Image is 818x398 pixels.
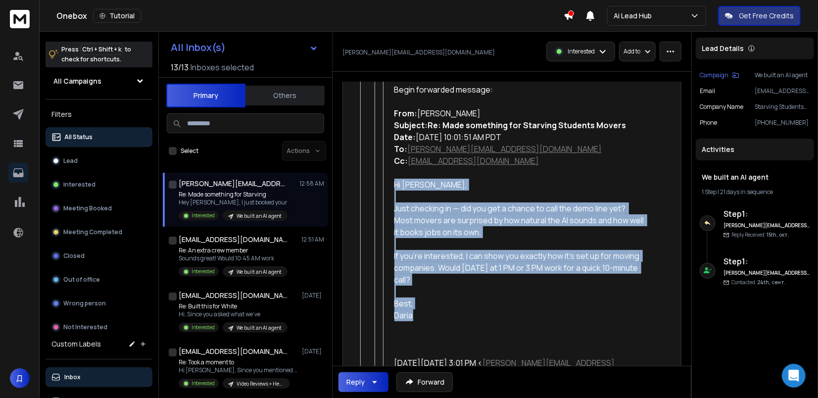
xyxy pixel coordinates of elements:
p: Email [700,87,715,95]
div: Just checking in — did you get a chance to call the demo line yet? Most movers are surprised by h... [394,191,646,238]
h1: [EMAIL_ADDRESS][DOMAIN_NAME] [179,347,288,356]
span: Ctrl + Shift + k [81,44,123,55]
button: Tutorial [93,9,141,23]
p: Starving Students Movers [755,103,810,111]
p: Not Interested [63,323,107,331]
p: Sounds great! Would 10:45 AM work [179,254,288,262]
p: Lead Details [702,44,744,53]
button: Primary [166,84,245,107]
button: All Campaigns [46,71,152,91]
p: Re: Made something for Starving [179,191,288,199]
p: Contacted [731,279,786,286]
p: Meeting Booked [63,204,112,212]
div: | [702,188,808,196]
strong: Cc: [394,155,408,166]
button: Reply [338,372,388,392]
strong: Re: Made something for Starving Students Movers [428,120,626,131]
div: [DATE][DATE] 3:01 PM < > wrote: [394,357,646,381]
p: [PERSON_NAME][EMAIL_ADDRESS][DOMAIN_NAME] [342,49,495,56]
p: Get Free Credits [739,11,794,21]
h6: [PERSON_NAME][EMAIL_ADDRESS][DOMAIN_NAME] [723,222,810,229]
p: Wrong person [63,299,106,307]
button: All Inbox(s) [163,38,326,57]
p: Interested [192,212,215,219]
p: Closed [63,252,85,260]
p: Interested [192,380,215,387]
p: Re: Built this for White [179,302,288,310]
p: Hi [PERSON_NAME], Since you mentioned you [179,366,297,374]
p: Re: Took a moment to [179,358,297,366]
h3: Custom Labels [51,339,101,349]
h1: All Inbox(s) [171,43,226,52]
p: Video Reviews + HeyGen subflow [237,380,284,388]
h1: [EMAIL_ADDRESS][DOMAIN_NAME] [179,235,288,245]
p: [EMAIL_ADDRESS][DOMAIN_NAME] [755,87,810,95]
strong: Subject: [394,120,428,131]
button: Not Interested [46,317,152,337]
button: Others [245,85,325,106]
p: Reply Received [731,231,789,239]
button: Meeting Completed [46,222,152,242]
button: Lead [46,151,152,171]
h1: We built an AI agent [702,172,808,182]
h6: Step 1 : [723,255,810,267]
button: Д [10,368,30,388]
h6: Step 1 : [723,208,810,220]
button: Get Free Credits [718,6,801,26]
span: 21 days in sequence [720,188,773,196]
span: 13 / 13 [171,61,189,73]
span: 15th, окт. [767,231,789,238]
p: Inbox [64,373,81,381]
p: Meeting Completed [63,228,122,236]
p: Interested [192,268,215,275]
div: Best, Daria [394,286,646,321]
button: Out of office [46,270,152,290]
span: 24th, сент. [757,279,786,286]
button: Wrong person [46,294,152,313]
h6: [PERSON_NAME][EMAIL_ADDRESS][DOMAIN_NAME] [723,269,810,277]
p: We built an AI agent [237,212,282,220]
button: Forward [396,372,453,392]
div: Open Intercom Messenger [782,364,806,388]
label: Select [181,147,198,155]
p: Ai Lead Hub [614,11,656,21]
p: [PHONE_NUMBER] [755,119,810,127]
a: [PERSON_NAME][EMAIL_ADDRESS][DOMAIN_NAME] [394,357,615,380]
p: Lead [63,157,78,165]
div: Onebox [56,9,564,23]
p: We built an AI agent [237,268,282,276]
span: [DATE] 10:01:51 AM PDT [416,132,502,143]
p: Hi, Since you asked what we’ve [179,310,288,318]
h1: [PERSON_NAME][EMAIL_ADDRESS][DOMAIN_NAME] [179,179,288,189]
p: Re: An extra crew member [179,247,288,254]
strong: From: [394,108,418,119]
a: [EMAIL_ADDRESS][DOMAIN_NAME] [408,155,539,166]
strong: To: [394,144,408,154]
p: We built an AI agent [237,324,282,332]
h1: All Campaigns [53,76,101,86]
span: [PERSON_NAME] [418,108,481,119]
a: [PERSON_NAME][EMAIL_ADDRESS][DOMAIN_NAME] [408,144,602,154]
p: Hey [PERSON_NAME], I just booked your [179,199,288,206]
p: [DATE] [302,292,324,299]
div: If you’re interested, I can show you exactly how it’s set up for moving companies. Would [DATE] a... [394,238,646,286]
p: Press to check for shortcuts. [61,45,131,64]
h3: Inboxes selected [191,61,254,73]
p: 12:58 AM [299,180,324,188]
button: Campaign [700,71,739,79]
p: Interested [568,48,595,55]
p: Add to [624,48,640,55]
div: Reply [346,377,365,387]
p: [DATE] [302,348,324,355]
button: Inbox [46,367,152,387]
button: Closed [46,246,152,266]
p: We built an AI agent [755,71,810,79]
p: Company Name [700,103,743,111]
span: 1 Step [702,188,717,196]
strong: Date: [394,132,416,143]
p: Out of office [63,276,100,284]
button: Interested [46,175,152,195]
